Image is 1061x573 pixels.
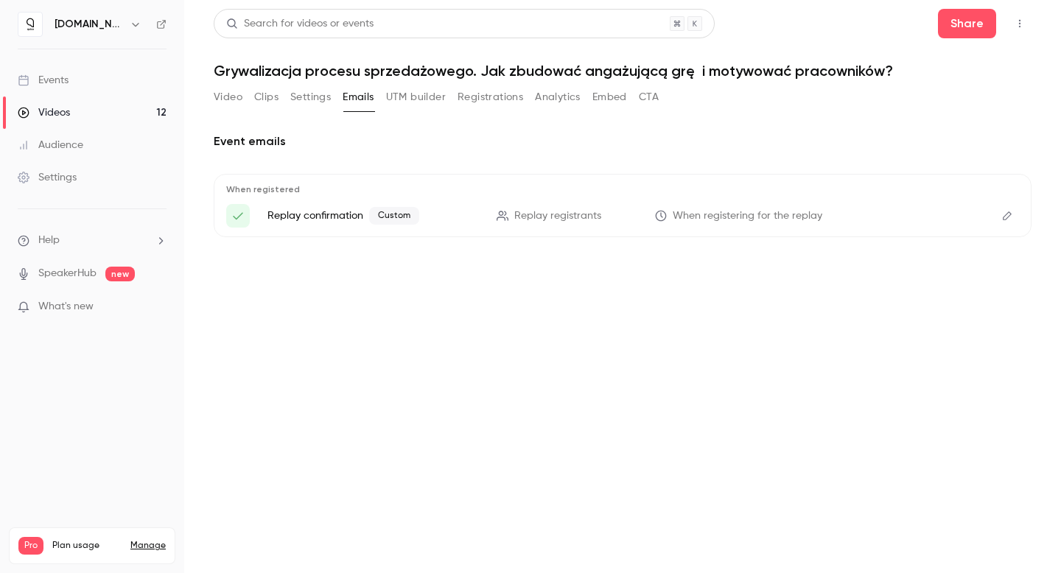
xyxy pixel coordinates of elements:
[254,85,279,109] button: Clips
[105,267,135,281] span: new
[267,207,479,225] p: Replay confirmation
[214,62,1032,80] h1: Grywalizacja procesu sprzedażowego. Jak zbudować angażującą grę i motywować pracowników?
[18,537,43,555] span: Pro
[369,207,419,225] span: Custom
[18,170,77,185] div: Settings
[18,73,69,88] div: Events
[673,208,822,224] span: When registering for the replay
[226,183,1019,195] p: When registered
[535,85,581,109] button: Analytics
[592,85,627,109] button: Embed
[995,204,1019,228] button: Edit
[938,9,996,38] button: Share
[38,299,94,314] span: What's new
[38,233,60,248] span: Help
[52,540,122,552] span: Plan usage
[18,233,167,248] li: help-dropdown-opener
[226,204,1019,228] li: 🟠 Twój link do webinaru {{ event_name }}!
[458,85,523,109] button: Registrations
[18,138,83,152] div: Audience
[130,540,166,552] a: Manage
[38,266,97,281] a: SpeakerHub
[55,17,124,32] h6: [DOMAIN_NAME]
[214,133,1032,150] h2: Event emails
[290,85,331,109] button: Settings
[639,85,659,109] button: CTA
[214,85,242,109] button: Video
[343,85,374,109] button: Emails
[18,105,70,120] div: Videos
[226,16,374,32] div: Search for videos or events
[514,208,601,224] span: Replay registrants
[18,13,42,36] img: quico.io
[1008,12,1032,35] button: Top Bar Actions
[386,85,446,109] button: UTM builder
